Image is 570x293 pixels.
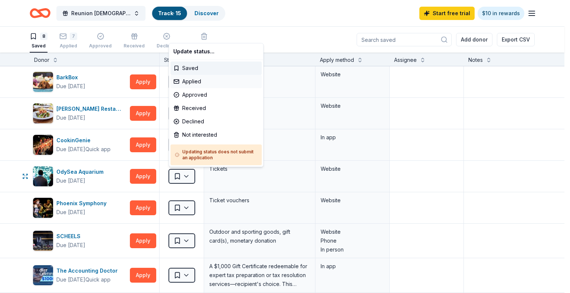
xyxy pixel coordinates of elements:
div: Update status... [170,45,262,58]
h5: Updating status does not submit an application [175,149,257,161]
div: Received [170,101,262,115]
div: Not interested [170,128,262,141]
div: Applied [170,75,262,88]
div: Approved [170,88,262,101]
div: Saved [170,61,262,75]
div: Declined [170,115,262,128]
